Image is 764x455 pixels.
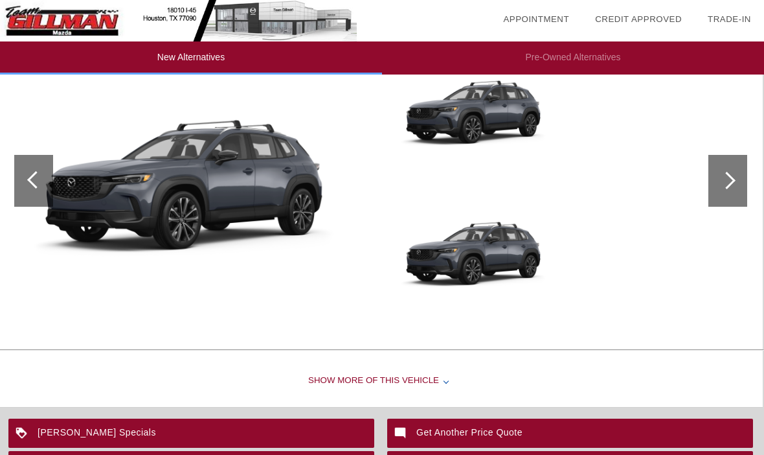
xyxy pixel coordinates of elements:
[708,14,751,24] a: Trade-In
[503,14,569,24] a: Appointment
[387,419,753,448] a: Get Another Price Quote
[14,43,381,318] img: GetEvoxImage
[595,14,682,24] a: Credit Approved
[391,43,569,177] img: GetEvoxImage
[387,419,416,448] img: ic_mode_comment_white_24dp_2x.png
[391,185,569,318] img: GetEvoxImage
[382,41,764,75] li: Pre-Owned Alternatives
[8,419,374,448] a: [PERSON_NAME] Specials
[8,419,38,448] img: ic_loyalty_white_24dp_2x.png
